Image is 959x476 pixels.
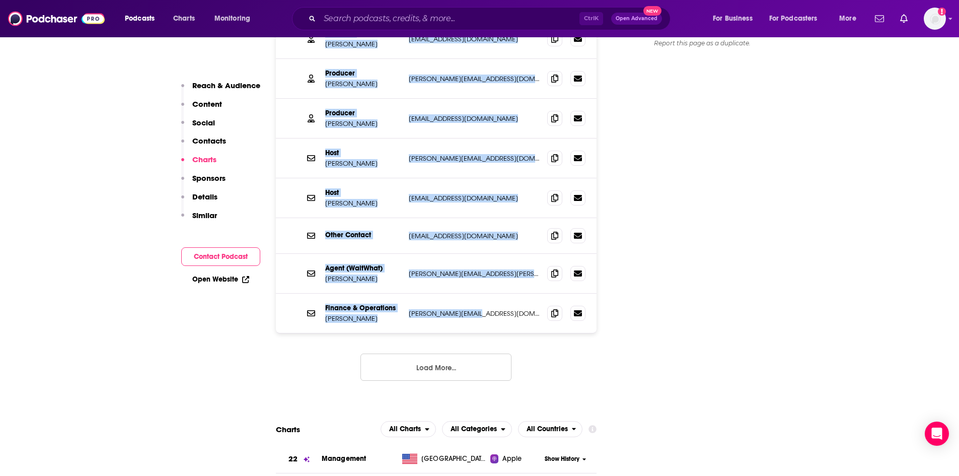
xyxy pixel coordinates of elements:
[167,11,201,27] a: Charts
[763,11,832,27] button: open menu
[8,9,105,28] img: Podchaser - Follow, Share and Rate Podcasts
[398,454,490,464] a: [GEOGRAPHIC_DATA]
[545,455,579,463] span: Show History
[181,118,215,137] button: Social
[192,173,226,183] p: Sponsors
[302,7,680,30] div: Search podcasts, credits, & more...
[181,99,222,118] button: Content
[125,12,155,26] span: Podcasts
[409,114,540,123] p: [EMAIL_ADDRESS][DOMAIN_NAME]
[325,80,401,88] p: [PERSON_NAME]
[421,454,487,464] span: United States
[924,8,946,30] span: Logged in as nbaderrubenstein
[924,8,946,30] img: User Profile
[325,69,401,78] p: Producer
[325,109,401,117] p: Producer
[896,10,912,27] a: Show notifications dropdown
[276,425,300,434] h2: Charts
[643,6,661,16] span: New
[207,11,263,27] button: open menu
[409,154,540,163] p: [PERSON_NAME][EMAIL_ADDRESS][DOMAIN_NAME]
[192,192,217,201] p: Details
[389,426,421,433] span: All Charts
[706,11,765,27] button: open menu
[192,136,226,146] p: Contacts
[118,11,168,27] button: open menu
[451,426,497,433] span: All Categories
[769,12,818,26] span: For Podcasters
[360,354,511,381] button: Load More...
[192,118,215,127] p: Social
[181,81,260,99] button: Reach & Audience
[322,454,366,463] a: Management
[409,269,540,278] p: [PERSON_NAME][EMAIL_ADDRESS][PERSON_NAME][DOMAIN_NAME]
[518,421,583,437] h2: Countries
[325,199,401,208] p: [PERSON_NAME]
[502,454,522,464] span: Apple
[288,453,298,465] h3: 22
[192,275,249,284] a: Open Website
[325,119,401,128] p: [PERSON_NAME]
[192,99,222,109] p: Content
[442,421,512,437] h2: Categories
[925,422,949,446] div: Open Intercom Messenger
[579,12,603,25] span: Ctrl K
[325,188,401,197] p: Host
[518,421,583,437] button: open menu
[924,8,946,30] button: Show profile menu
[832,11,869,27] button: open menu
[325,264,401,273] p: Agent (WaitWhat)
[616,16,657,21] span: Open Advanced
[627,39,778,47] div: Report this page as a duplicate.
[381,421,436,437] button: open menu
[181,173,226,192] button: Sponsors
[938,8,946,16] svg: Add a profile image
[325,159,401,168] p: [PERSON_NAME]
[325,231,401,239] p: Other Contact
[192,155,216,164] p: Charts
[839,12,856,26] span: More
[442,421,512,437] button: open menu
[325,149,401,157] p: Host
[409,309,540,318] p: [PERSON_NAME][EMAIL_ADDRESS][DOMAIN_NAME]
[490,454,541,464] a: Apple
[409,35,540,43] p: [EMAIL_ADDRESS][DOMAIN_NAME]
[181,155,216,173] button: Charts
[409,232,540,240] p: [EMAIL_ADDRESS][DOMAIN_NAME]
[713,12,753,26] span: For Business
[181,192,217,211] button: Details
[527,426,568,433] span: All Countries
[409,75,540,83] p: [PERSON_NAME][EMAIL_ADDRESS][DOMAIN_NAME]
[541,455,589,463] button: Show History
[181,211,217,229] button: Similar
[181,247,260,266] button: Contact Podcast
[409,194,540,202] p: [EMAIL_ADDRESS][DOMAIN_NAME]
[276,445,322,473] a: 22
[192,81,260,90] p: Reach & Audience
[611,13,662,25] button: Open AdvancedNew
[320,11,579,27] input: Search podcasts, credits, & more...
[325,314,401,323] p: [PERSON_NAME]
[325,304,401,312] p: Finance & Operations
[192,211,217,220] p: Similar
[214,12,250,26] span: Monitoring
[325,275,401,283] p: [PERSON_NAME]
[173,12,195,26] span: Charts
[381,421,436,437] h2: Platforms
[181,136,226,155] button: Contacts
[325,40,401,48] p: [PERSON_NAME]
[871,10,888,27] a: Show notifications dropdown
